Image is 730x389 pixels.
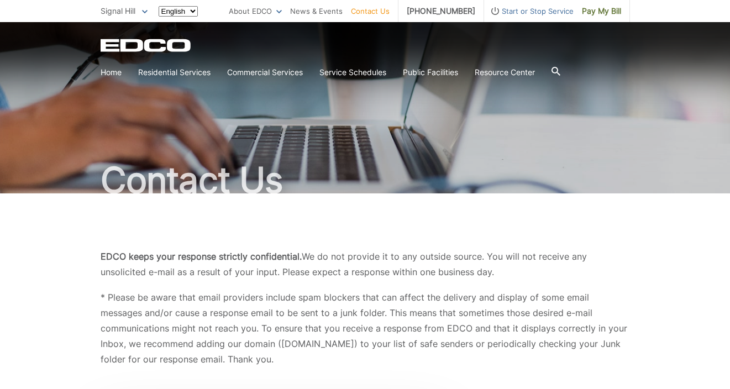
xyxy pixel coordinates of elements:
span: Signal Hill [101,6,135,15]
b: EDCO keeps your response strictly confidential. [101,251,302,262]
a: News & Events [290,5,343,17]
a: Public Facilities [403,66,458,78]
a: About EDCO [229,5,282,17]
a: Service Schedules [319,66,386,78]
p: * Please be aware that email providers include spam blockers that can affect the delivery and dis... [101,290,630,367]
a: EDCD logo. Return to the homepage. [101,39,192,52]
a: Commercial Services [227,66,303,78]
a: Residential Services [138,66,211,78]
a: Contact Us [351,5,390,17]
h1: Contact Us [101,162,630,198]
a: Resource Center [475,66,535,78]
span: Pay My Bill [582,5,621,17]
a: Home [101,66,122,78]
p: We do not provide it to any outside source. You will not receive any unsolicited e-mail as a resu... [101,249,630,280]
select: Select a language [159,6,198,17]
